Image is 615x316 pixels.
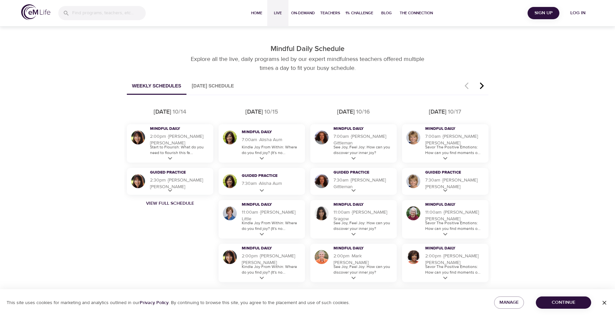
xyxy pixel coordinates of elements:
h5: 7:00am · Alisha Aum [242,136,302,143]
h3: Guided Practice [333,170,385,176]
button: Manage [494,296,524,309]
h5: 2:30pm · [PERSON_NAME] [PERSON_NAME] [150,177,210,190]
p: Explore all the live, daily programs led by our expert mindfulness teachers offered multiple time... [183,55,432,73]
p: Savor The Positive Emotions: How can you find moments o... [425,264,485,275]
button: Log in [562,7,594,19]
h3: Mindful Daily [242,246,293,251]
img: Lisa Wickham [405,130,421,145]
a: View Full Schedule [308,288,399,294]
a: Privacy Policy [140,300,169,306]
a: View Full Schedule [124,200,216,207]
img: Alisha Aum [222,130,238,145]
img: Andrea Lieberstein [130,173,146,189]
div: 10/16 [356,108,370,116]
img: Lara Sragow [314,205,330,221]
img: Lisa Wickham [405,173,421,189]
h3: Mindful Daily [425,202,477,208]
h3: Mindful Daily [333,246,385,251]
img: Bernice Moore [405,205,421,221]
span: On-Demand [291,10,315,17]
a: View Full Schedule [216,288,308,294]
div: 10/17 [448,108,461,116]
div: [DATE] [429,108,446,116]
span: The Connection [400,10,433,17]
span: Live [270,10,286,17]
span: Continue [541,298,586,307]
h5: 7:00am · [PERSON_NAME] Gittleman [333,133,393,146]
p: Savor The Positive Emotions: How can you find moments o... [425,220,485,232]
span: 1% Challenge [345,10,373,17]
button: Sign Up [528,7,559,19]
h3: Mindful Daily [242,202,293,208]
p: Mindful Daily Schedule [122,44,494,55]
img: Andrea Lieberstein [130,130,146,145]
p: See Joy, Feel Joy: How can you discover your inner joy? [333,264,393,275]
button: Continue [536,296,591,309]
div: 10/14 [173,108,186,116]
h5: 11:00am · [PERSON_NAME] Sragow [333,209,393,222]
p: Kindle Joy From Within: Where do you find joy? (It's no... [242,220,302,232]
h3: Mindful Daily [425,246,477,251]
span: Manage [499,298,519,307]
div: 10/15 [264,108,278,116]
span: Log in [565,9,591,17]
p: See Joy, Feel Joy: How can you discover your inner joy? [333,220,393,232]
img: Andrea Lieberstein [222,249,238,265]
img: Alisha Aum [222,173,238,189]
img: Kerry Little [222,205,238,221]
h5: 2:00pm · [PERSON_NAME] [PERSON_NAME] [242,253,302,266]
h3: Mindful Daily [425,126,477,132]
img: Cindy Gittleman [314,173,330,189]
img: Cindy Gittleman [314,130,330,145]
div: [DATE] [154,108,171,116]
div: [DATE] [337,108,355,116]
h5: 2:00pm · [PERSON_NAME] [PERSON_NAME] [150,133,210,146]
h5: 2:00pm · Mark [PERSON_NAME] [333,253,393,266]
p: Kindle Joy From Within: Where do you find joy? (It's no... [242,144,302,156]
input: Find programs, teachers, etc... [72,6,146,20]
span: Home [249,10,265,17]
button: Weekly Schedules [127,78,187,95]
h5: 7:30am · [PERSON_NAME] [PERSON_NAME] [425,177,485,190]
span: Blog [379,10,394,17]
img: Mark Pirtle [314,249,330,265]
img: logo [21,4,50,20]
img: Janet Alston Jackson [405,249,421,265]
p: See Joy, Feel Joy: How can you discover your inner joy? [333,144,393,156]
h3: Mindful Daily [150,126,201,132]
h3: Guided Practice [150,170,201,176]
h3: Mindful Daily [333,126,385,132]
a: View Full Schedule [399,288,491,294]
p: Start to Flourish: What do you need to flourish this fa... [150,144,210,156]
h3: Guided Practice [242,173,293,179]
h5: 2:00pm · [PERSON_NAME] [PERSON_NAME] [425,253,485,266]
h5: 11:00am · [PERSON_NAME] [PERSON_NAME] [425,209,485,222]
h5: 7:00am · [PERSON_NAME] [PERSON_NAME] [425,133,485,146]
h5: 11:00am · [PERSON_NAME] Little [242,209,302,222]
p: Savor The Positive Emotions: How can you find moments o... [425,144,485,156]
h5: 7:30am · Alisha Aum [242,180,302,187]
span: Teachers [320,10,340,17]
button: [DATE] Schedule [186,78,239,95]
span: Sign Up [530,9,557,17]
h3: Mindful Daily [333,202,385,208]
h5: 7:30am · [PERSON_NAME] Gittleman [333,177,393,190]
p: Kindle Joy From Within: Where do you find joy? (It's no... [242,264,302,275]
h3: Guided Practice [425,170,477,176]
div: [DATE] [245,108,263,116]
h3: Mindful Daily [242,130,293,135]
